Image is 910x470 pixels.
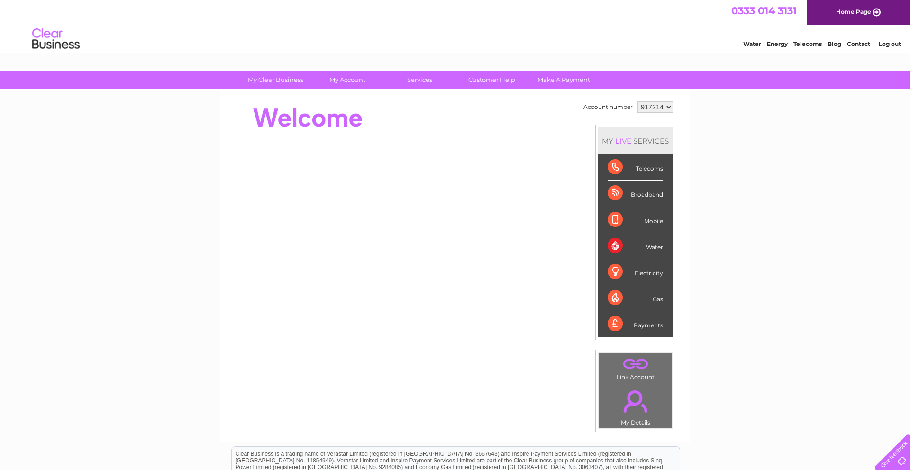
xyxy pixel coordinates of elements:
a: Customer Help [453,71,531,89]
a: Contact [847,40,870,47]
img: logo.png [32,25,80,54]
a: Telecoms [793,40,822,47]
td: My Details [599,382,672,429]
div: Mobile [608,207,663,233]
div: Telecoms [608,154,663,181]
div: Payments [608,311,663,337]
a: My Clear Business [237,71,315,89]
a: Log out [879,40,901,47]
a: Blog [828,40,841,47]
div: Broadband [608,181,663,207]
div: LIVE [613,136,633,145]
div: Clear Business is a trading name of Verastar Limited (registered in [GEOGRAPHIC_DATA] No. 3667643... [232,5,680,46]
a: . [601,385,669,418]
a: Make A Payment [525,71,603,89]
td: Link Account [599,353,672,383]
div: MY SERVICES [598,127,673,154]
div: Electricity [608,259,663,285]
a: Energy [767,40,788,47]
td: Account number [581,99,635,115]
a: Water [743,40,761,47]
a: . [601,356,669,372]
div: Water [608,233,663,259]
a: 0333 014 3131 [731,5,797,17]
a: Services [381,71,459,89]
div: Gas [608,285,663,311]
a: My Account [309,71,387,89]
